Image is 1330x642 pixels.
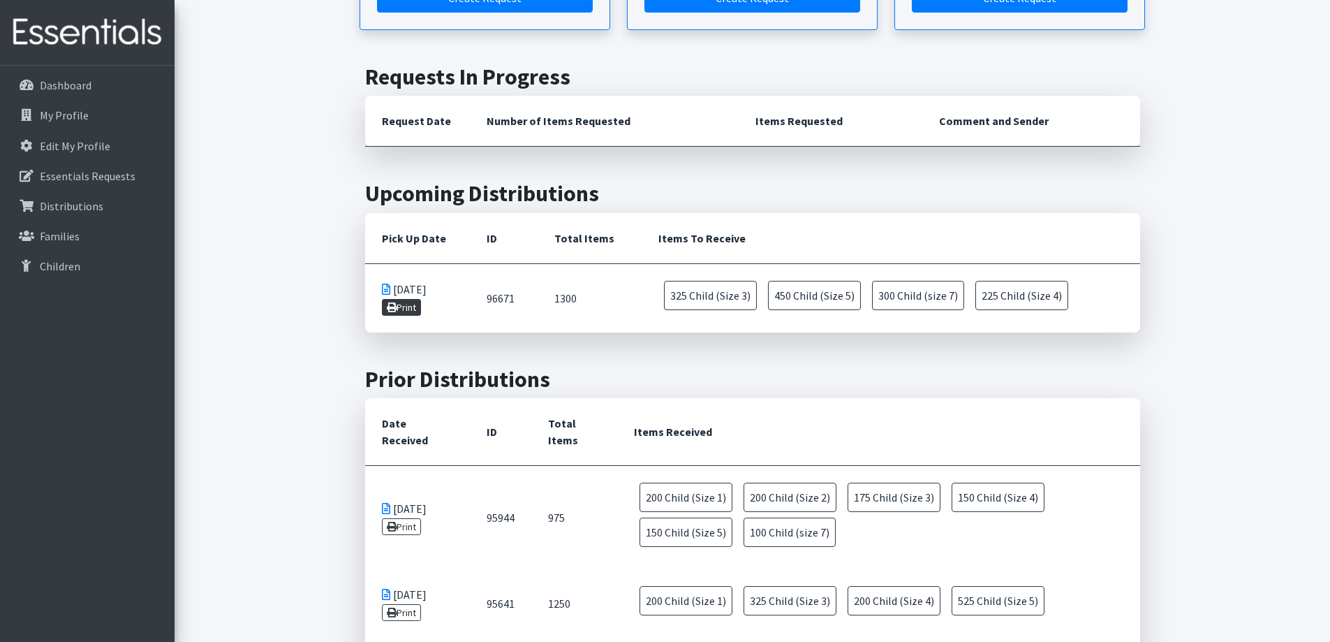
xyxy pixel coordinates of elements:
[640,586,732,615] span: 200 Child (Size 1)
[365,398,470,466] th: Date Received
[872,281,964,310] span: 300 Child (size 7)
[40,229,80,243] p: Families
[952,586,1044,615] span: 525 Child (Size 5)
[365,64,1140,90] h2: Requests In Progress
[848,483,940,512] span: 175 Child (Size 3)
[470,96,739,147] th: Number of Items Requested
[975,281,1068,310] span: 225 Child (Size 4)
[6,162,169,190] a: Essentials Requests
[365,213,470,264] th: Pick Up Date
[470,466,531,570] td: 95944
[40,259,80,273] p: Children
[6,222,169,250] a: Families
[744,483,836,512] span: 200 Child (Size 2)
[531,466,618,570] td: 975
[952,483,1044,512] span: 150 Child (Size 4)
[617,398,1139,466] th: Items Received
[768,281,861,310] span: 450 Child (Size 5)
[470,398,531,466] th: ID
[538,263,642,333] td: 1300
[6,192,169,220] a: Distributions
[6,101,169,129] a: My Profile
[40,199,103,213] p: Distributions
[739,96,922,147] th: Items Requested
[531,398,618,466] th: Total Items
[470,213,538,264] th: ID
[470,569,531,638] td: 95641
[365,263,470,333] td: [DATE]
[640,518,732,547] span: 150 Child (Size 5)
[365,569,470,638] td: [DATE]
[538,213,642,264] th: Total Items
[6,71,169,99] a: Dashboard
[40,108,89,122] p: My Profile
[848,586,940,615] span: 200 Child (Size 4)
[6,252,169,280] a: Children
[365,366,1140,393] h2: Prior Distributions
[382,518,422,535] a: Print
[531,569,618,638] td: 1250
[365,180,1140,207] h2: Upcoming Distributions
[382,299,422,316] a: Print
[6,9,169,56] img: HumanEssentials
[664,281,757,310] span: 325 Child (Size 3)
[40,78,91,92] p: Dashboard
[6,132,169,160] a: Edit My Profile
[642,213,1140,264] th: Items To Receive
[640,483,732,512] span: 200 Child (Size 1)
[744,586,836,615] span: 325 Child (Size 3)
[40,139,110,153] p: Edit My Profile
[365,466,470,570] td: [DATE]
[382,604,422,621] a: Print
[744,518,836,547] span: 100 Child (size 7)
[470,263,538,333] td: 96671
[922,96,1139,147] th: Comment and Sender
[365,96,470,147] th: Request Date
[40,169,135,183] p: Essentials Requests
